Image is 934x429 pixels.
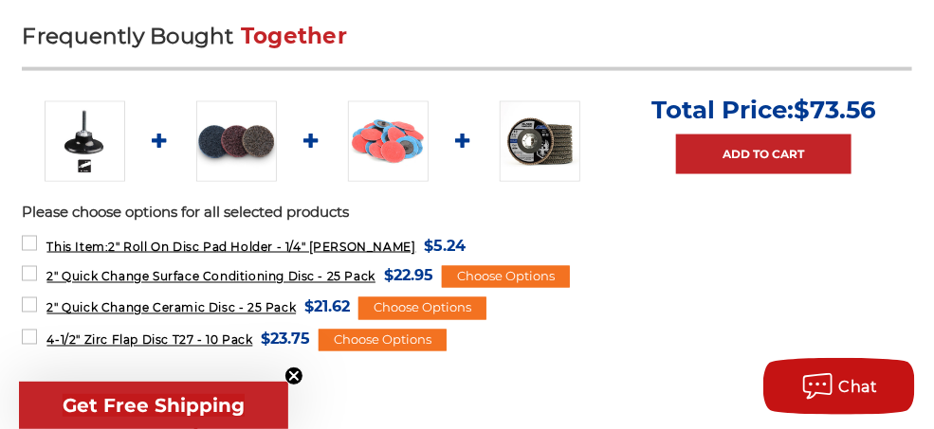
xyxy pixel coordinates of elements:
button: Close teaser [284,366,303,385]
span: $23.75 [261,327,310,352]
span: Together [241,23,347,49]
span: Chat [839,378,878,396]
div: Choose Options [442,266,570,289]
span: 2" Roll On Disc Pad Holder - 1/4" [PERSON_NAME] [46,240,415,254]
a: Add to Cart [676,134,852,174]
strong: This Item: [46,240,108,254]
span: 2" Quick Change Ceramic Disc - 25 Pack [46,301,296,315]
p: Please choose options for all selected products [22,202,911,223]
button: Chat [763,358,915,415]
img: 2" Roll On Disc Pad Holder - 1/4" Shank [45,101,125,182]
div: Choose Options [319,330,447,352]
p: Total Price: [651,95,876,125]
span: $73.56 [794,95,876,125]
div: Get Free ShippingClose teaser [19,382,288,429]
span: Frequently Bought [22,23,233,49]
span: Get Free Shipping [63,394,245,417]
span: $21.62 [304,295,350,320]
div: Choose Options [358,297,486,320]
span: 4-1/2" Zirc Flap Disc T27 - 10 Pack [46,333,252,348]
span: $22.95 [384,263,433,289]
span: $5.24 [425,233,467,259]
span: 2" Quick Change Surface Conditioning Disc - 25 Pack [46,270,375,284]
